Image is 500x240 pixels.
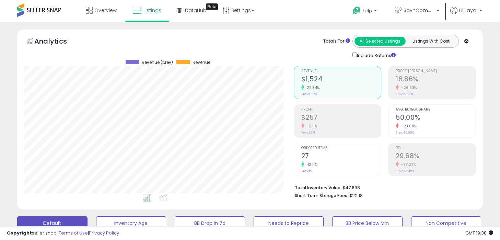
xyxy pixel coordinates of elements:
[304,85,320,90] small: 29.34%
[185,7,207,14] span: DataHub
[301,130,315,135] small: Prev: $271
[396,69,476,73] span: Profit [PERSON_NAME]
[7,230,32,236] strong: Copyright
[96,216,166,230] button: Inventory Age
[396,114,476,123] h2: 50.00%
[193,60,210,65] span: Revenue
[405,37,456,46] button: Listings With Cost
[465,230,493,236] span: 2025-10-14 19:38 GMT
[396,108,476,112] span: Avg. Buybox Share
[301,92,317,96] small: Prev: $1,178
[399,85,417,90] small: -26.63%
[349,192,363,199] span: $22.18
[295,185,341,191] b: Total Inventory Value:
[323,38,350,45] div: Totals For
[396,75,476,84] h2: 16.86%
[94,7,117,14] span: Overview
[301,152,381,161] h2: 27
[254,216,324,230] button: Needs to Reprice
[404,7,434,14] span: SaynCommerce
[7,230,119,237] div: seller snap | |
[347,1,384,22] a: Help
[143,7,161,14] span: Listings
[304,124,317,129] small: -5.11%
[206,3,218,10] div: Tooltip anchor
[352,6,361,15] i: Get Help
[17,216,88,230] button: Default
[301,108,381,112] span: Profit
[89,230,119,236] a: Privacy Policy
[301,114,381,123] h2: $257
[59,230,88,236] a: Terms of Use
[354,37,406,46] button: All Selected Listings
[411,216,481,230] button: Non Competitive
[396,152,476,161] h2: 29.68%
[301,146,381,150] span: Ordered Items
[396,169,414,173] small: Prev: 44.45%
[332,216,403,230] button: BB Price Below Min
[295,193,348,198] b: Short Term Storage Fees:
[142,60,173,65] span: Revenue (prev)
[347,51,404,59] div: Include Returns
[399,162,416,167] small: -33.23%
[399,124,417,129] small: -23.08%
[295,183,471,191] li: $47,898
[396,92,414,96] small: Prev: 22.98%
[34,36,80,48] h5: Analytics
[301,69,381,73] span: Revenue
[396,146,476,150] span: ROI
[304,162,317,167] small: 42.11%
[363,8,372,14] span: Help
[301,169,312,173] small: Prev: 19
[450,7,482,22] a: Hi Layal
[459,7,477,14] span: Hi Layal
[301,75,381,84] h2: $1,524
[175,216,245,230] button: BB Drop in 7d
[396,130,414,135] small: Prev: 65.00%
